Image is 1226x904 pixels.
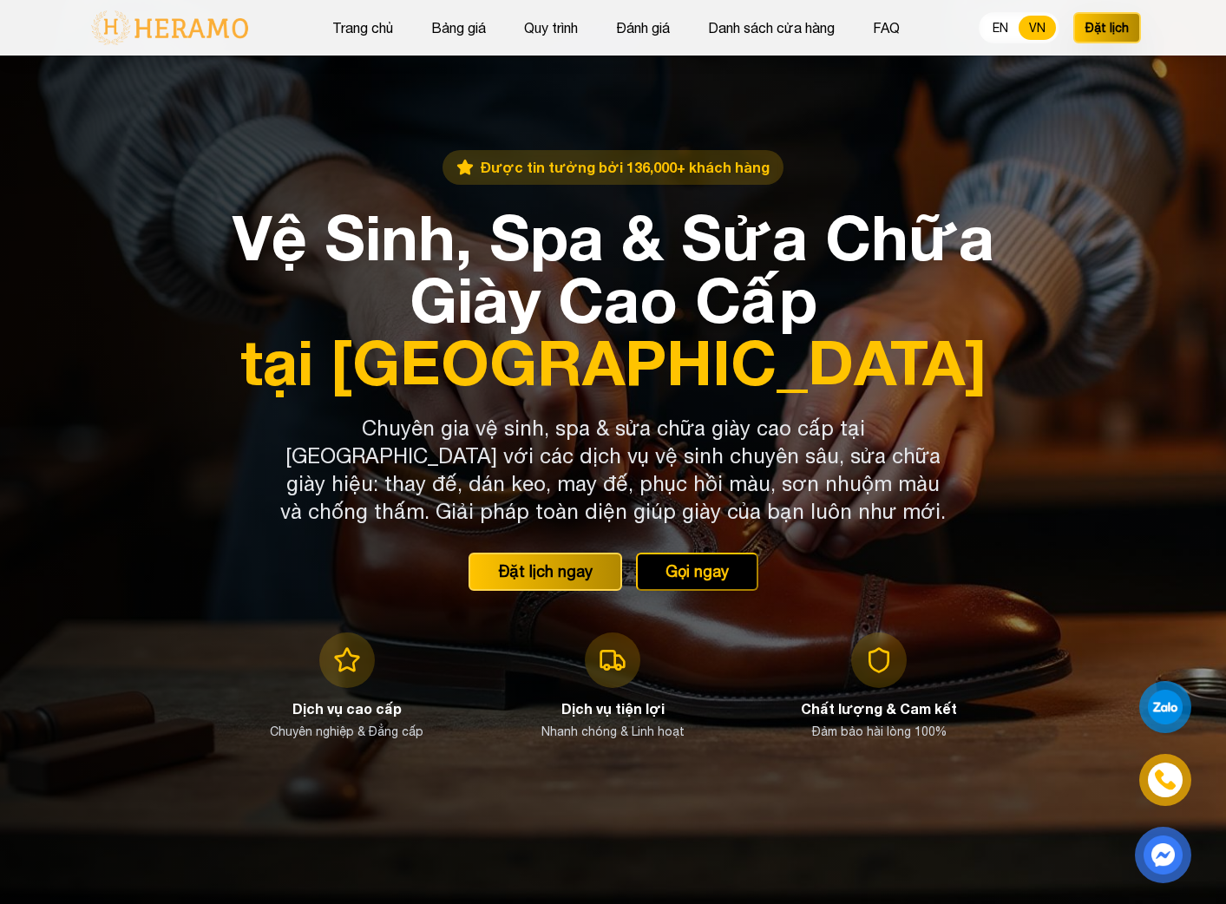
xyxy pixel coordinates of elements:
[1142,757,1190,804] a: phone-icon
[519,16,583,39] button: Quy trình
[225,206,1002,393] h1: Vệ Sinh, Spa & Sửa Chữa Giày Cao Cấp
[801,698,957,719] h3: Chất lượng & Cam kết
[611,16,675,39] button: Đánh giá
[1073,12,1141,43] button: Đặt lịch
[982,16,1019,40] button: EN
[636,553,758,591] button: Gọi ngay
[868,16,905,39] button: FAQ
[225,331,1002,393] span: tại [GEOGRAPHIC_DATA]
[541,723,685,740] p: Nhanh chóng & Linh hoạt
[812,723,947,740] p: Đảm bảo hài lòng 100%
[481,157,770,178] span: Được tin tưởng bởi 136,000+ khách hàng
[292,698,402,719] h3: Dịch vụ cao cấp
[327,16,398,39] button: Trang chủ
[703,16,840,39] button: Danh sách cửa hàng
[86,10,253,46] img: logo-with-text.png
[469,553,622,591] button: Đặt lịch ngay
[426,16,491,39] button: Bảng giá
[280,414,947,525] p: Chuyên gia vệ sinh, spa & sửa chữa giày cao cấp tại [GEOGRAPHIC_DATA] với các dịch vụ vệ sinh chu...
[561,698,665,719] h3: Dịch vụ tiện lợi
[270,723,423,740] p: Chuyên nghiệp & Đẳng cấp
[1153,768,1178,792] img: phone-icon
[1019,16,1056,40] button: VN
